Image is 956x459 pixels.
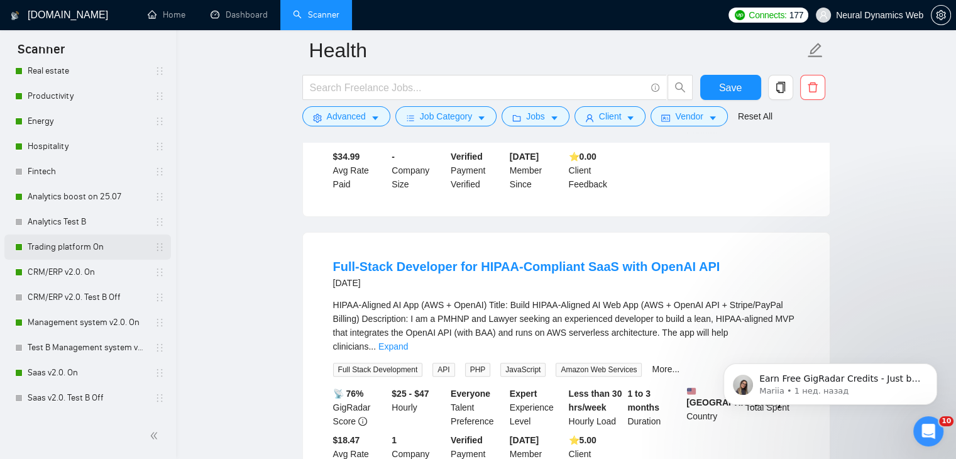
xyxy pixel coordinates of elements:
div: Company Size [389,150,448,191]
span: caret-down [708,113,717,123]
button: idcardVendorcaret-down [651,106,727,126]
a: homeHome [148,9,185,20]
span: holder [155,167,165,177]
b: Everyone [451,389,490,399]
div: Hourly [389,387,448,428]
span: PHP [465,363,491,377]
a: More... [652,364,679,374]
img: 🇺🇸 [687,387,696,395]
a: Saas v2.0. On [28,360,147,385]
b: $18.47 [333,435,360,445]
span: setting [313,113,322,123]
span: copy [769,82,793,93]
a: Management system v2.0. On [28,310,147,335]
span: ... [368,341,376,351]
iframe: Intercom notifications сообщение [705,337,956,425]
b: - [392,152,395,162]
span: Scanner [8,40,75,67]
b: 📡 76% [333,389,364,399]
img: logo [11,6,19,26]
button: folderJobscaret-down [502,106,569,126]
b: Expert [510,389,537,399]
span: caret-down [371,113,380,123]
input: Search Freelance Jobs... [310,80,646,96]
a: Test B Management system v2.0. Off [28,335,147,360]
a: searchScanner [293,9,339,20]
a: setting [931,10,951,20]
a: Reset All [738,109,772,123]
button: Save [700,75,761,100]
div: Duration [625,387,684,428]
div: GigRadar Score [331,387,390,428]
span: holder [155,217,165,227]
a: Productivity [28,84,147,109]
b: $25 - $47 [392,389,429,399]
span: holder [155,267,165,277]
span: user [819,11,828,19]
span: holder [155,116,165,126]
a: Analytics Test B [28,209,147,235]
span: idcard [661,113,670,123]
a: Real estate [28,58,147,84]
b: Less than 30 hrs/week [569,389,622,412]
button: settingAdvancedcaret-down [302,106,390,126]
span: info-circle [358,417,367,426]
img: upwork-logo.png [735,10,745,20]
a: Saas v2.0. Test B Off [28,385,147,411]
span: Client [599,109,622,123]
a: Fintech [28,159,147,184]
a: Hospitality [28,134,147,159]
span: folder [512,113,521,123]
span: user [585,113,594,123]
div: Avg Rate Paid [331,150,390,191]
b: [DATE] [510,152,539,162]
iframe: Intercom live chat [913,416,943,446]
span: Advanced [327,109,366,123]
span: holder [155,91,165,101]
b: Verified [451,152,483,162]
span: Full Stack Development [333,363,423,377]
span: caret-down [477,113,486,123]
button: barsJob Categorycaret-down [395,106,497,126]
div: Client Feedback [566,150,625,191]
span: Save [719,80,742,96]
span: holder [155,318,165,328]
span: search [668,82,692,93]
a: Energy [28,109,147,134]
span: Job Category [420,109,472,123]
button: userClientcaret-down [574,106,646,126]
span: holder [155,242,165,252]
b: [DATE] [510,435,539,445]
a: Full-Stack Developer for HIPAA-Compliant SaaS with OpenAI API [333,260,720,274]
div: Hourly Load [566,387,625,428]
a: dashboardDashboard [211,9,268,20]
input: Scanner name... [309,35,805,66]
span: edit [807,42,823,58]
b: 1 to 3 months [627,389,659,412]
div: Payment Verified [448,150,507,191]
span: holder [155,292,165,302]
span: 10 [939,416,953,426]
b: 1 [392,435,397,445]
span: delete [801,82,825,93]
span: caret-down [626,113,635,123]
div: Country [684,387,743,428]
span: holder [155,141,165,152]
button: copy [768,75,793,100]
span: holder [155,368,165,378]
b: ⭐️ 5.00 [569,435,596,445]
span: double-left [150,429,162,442]
a: CRM/ERP v2.0. On [28,260,147,285]
div: Talent Preference [448,387,507,428]
span: setting [931,10,950,20]
span: bars [406,113,415,123]
span: 177 [789,8,803,22]
span: JavaScript [500,363,546,377]
div: Experience Level [507,387,566,428]
span: holder [155,192,165,202]
div: Member Since [507,150,566,191]
span: holder [155,343,165,353]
